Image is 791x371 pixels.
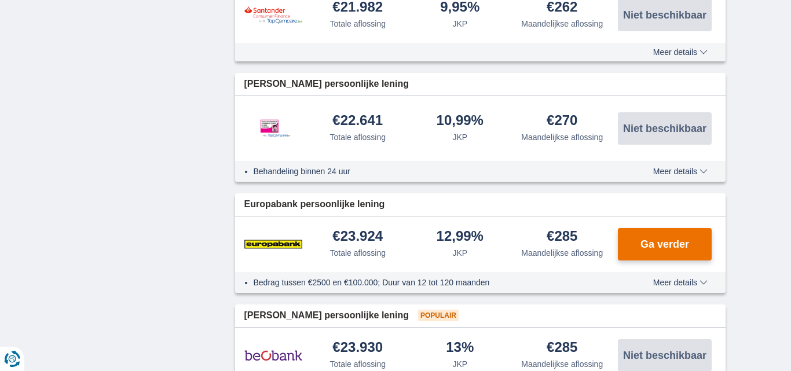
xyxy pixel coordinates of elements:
[332,229,383,245] div: €23.924
[244,108,302,149] img: product.pl.alt Leemans Kredieten
[244,198,385,211] span: Europabank persoonlijke lening
[547,340,577,356] div: €285
[653,48,708,56] span: Meer details
[329,131,386,143] div: Totale aflossing
[437,113,484,129] div: 10,99%
[644,167,716,176] button: Meer details
[244,78,409,91] span: [PERSON_NAME] persoonlijke lening
[618,228,712,260] button: Ga verder
[653,167,708,175] span: Meer details
[521,131,603,143] div: Maandelijkse aflossing
[329,247,386,259] div: Totale aflossing
[244,6,302,24] img: product.pl.alt Santander
[329,18,386,30] div: Totale aflossing
[254,277,611,288] li: Bedrag tussen €2500 en €100.000; Duur van 12 tot 120 maanden
[332,113,383,129] div: €22.641
[623,10,706,20] span: Niet beschikbaar
[623,350,706,361] span: Niet beschikbaar
[653,278,708,286] span: Meer details
[644,278,716,287] button: Meer details
[332,340,383,356] div: €23.930
[623,123,706,134] span: Niet beschikbaar
[329,358,386,370] div: Totale aflossing
[452,18,467,30] div: JKP
[618,112,712,145] button: Niet beschikbaar
[521,358,603,370] div: Maandelijkse aflossing
[547,229,577,245] div: €285
[521,18,603,30] div: Maandelijkse aflossing
[437,229,484,245] div: 12,99%
[521,247,603,259] div: Maandelijkse aflossing
[254,166,611,177] li: Behandeling binnen 24 uur
[446,340,474,356] div: 13%
[644,47,716,57] button: Meer details
[640,239,689,249] span: Ga verder
[244,341,302,370] img: product.pl.alt Beobank
[452,247,467,259] div: JKP
[547,113,577,129] div: €270
[244,230,302,259] img: product.pl.alt Europabank
[418,310,459,321] span: Populair
[452,131,467,143] div: JKP
[244,309,409,322] span: [PERSON_NAME] persoonlijke lening
[452,358,467,370] div: JKP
